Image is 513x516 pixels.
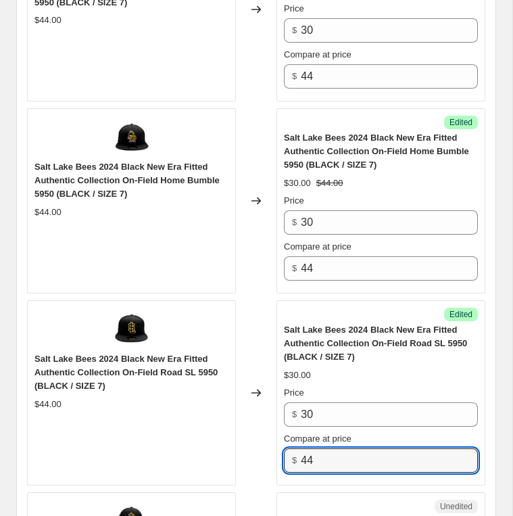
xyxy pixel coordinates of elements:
span: $ [292,263,297,273]
div: $44.00 [34,14,62,27]
div: $44.00 [34,206,62,219]
span: $ [292,71,297,81]
strike: $44.00 [316,177,343,190]
div: $30.00 [284,369,311,382]
span: $ [292,455,297,465]
span: $ [292,217,297,227]
span: Salt Lake Bees 2024 Black New Era Fitted Authentic Collection On-Field Road SL 5950 (BLACK / SIZE 7) [284,325,467,362]
span: Compare at price [284,241,351,252]
div: $44.00 [34,398,62,411]
span: Edited [449,309,472,320]
span: Price [284,195,304,206]
span: Salt Lake Bees 2024 Black New Era Fitted Authentic Collection On-Field Road SL 5950 (BLACK / SIZE 7) [34,354,218,391]
span: Unedited [440,501,472,512]
span: Edited [449,117,472,128]
span: $ [292,409,297,419]
span: Price [284,3,304,14]
span: Compare at price [284,49,351,60]
span: Salt Lake Bees 2024 Black New Era Fitted Authentic Collection On-Field Home Bumble 5950 (BLACK / ... [34,162,220,199]
img: IMG_5816_80x.jpg [112,116,152,156]
div: $30.00 [284,177,311,190]
span: Compare at price [284,433,351,444]
span: Price [284,388,304,398]
span: $ [292,25,297,35]
img: IMG_5808_80x.jpg [112,308,152,348]
span: Salt Lake Bees 2024 Black New Era Fitted Authentic Collection On-Field Home Bumble 5950 (BLACK / ... [284,133,469,170]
